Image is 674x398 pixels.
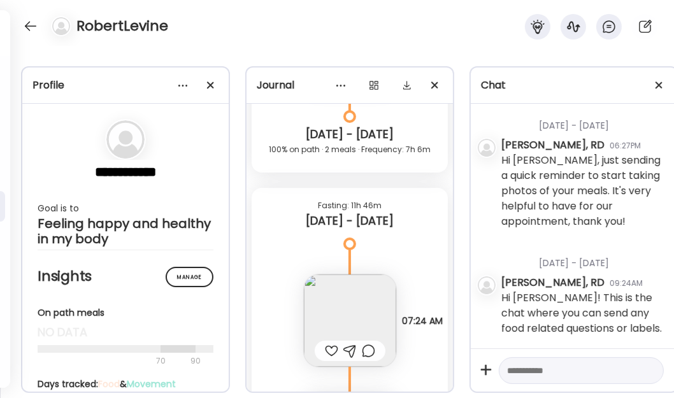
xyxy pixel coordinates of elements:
div: Goal is to [38,201,213,216]
img: bg-avatar-default.svg [478,139,496,157]
div: Chat [481,78,667,93]
div: Hi [PERSON_NAME]! This is the chat where you can send any food related questions or labels. [501,290,667,336]
div: 09:24AM [610,278,643,289]
div: 70 [38,353,187,369]
div: Profile [32,78,219,93]
div: [PERSON_NAME], RD [501,138,605,153]
img: bg-avatar-default.svg [52,17,70,35]
div: Fasting: 11h 46m [262,198,438,213]
img: images%2FPem9OsoA0iVRSG4U1uYUxcTRA3u1%2F34ESldSPMyKhE5XzSjeJ%2FEUvMOg2fpk4Y0Zvk9S7k_240 [304,274,396,367]
span: Movement [127,378,176,390]
div: [DATE] - [DATE] [501,241,667,275]
div: Days tracked: & [38,378,250,391]
div: On path meals [38,306,213,320]
div: no data [38,325,213,340]
div: Feeling happy and healthy in my body [38,216,213,246]
div: Journal [257,78,443,93]
div: [PERSON_NAME], RD [501,275,605,290]
div: Hi [PERSON_NAME], just sending a quick reminder to start taking photos of your meals. It's very h... [501,153,667,229]
img: bg-avatar-default.svg [106,120,145,159]
span: 07:24 AM [402,316,443,326]
div: Manage [166,267,213,287]
h2: Insights [38,267,213,286]
div: [DATE] - [DATE] [262,213,438,229]
div: 100% on path · 2 meals · Frequency: 7h 6m [262,142,438,157]
div: 90 [189,353,202,369]
div: [DATE] - [DATE] [262,127,438,142]
img: bg-avatar-default.svg [478,276,496,294]
span: Food [98,378,120,390]
div: 06:27PM [610,140,641,152]
div: [DATE] - [DATE] [501,104,667,138]
h4: RobertLevine [76,16,168,36]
